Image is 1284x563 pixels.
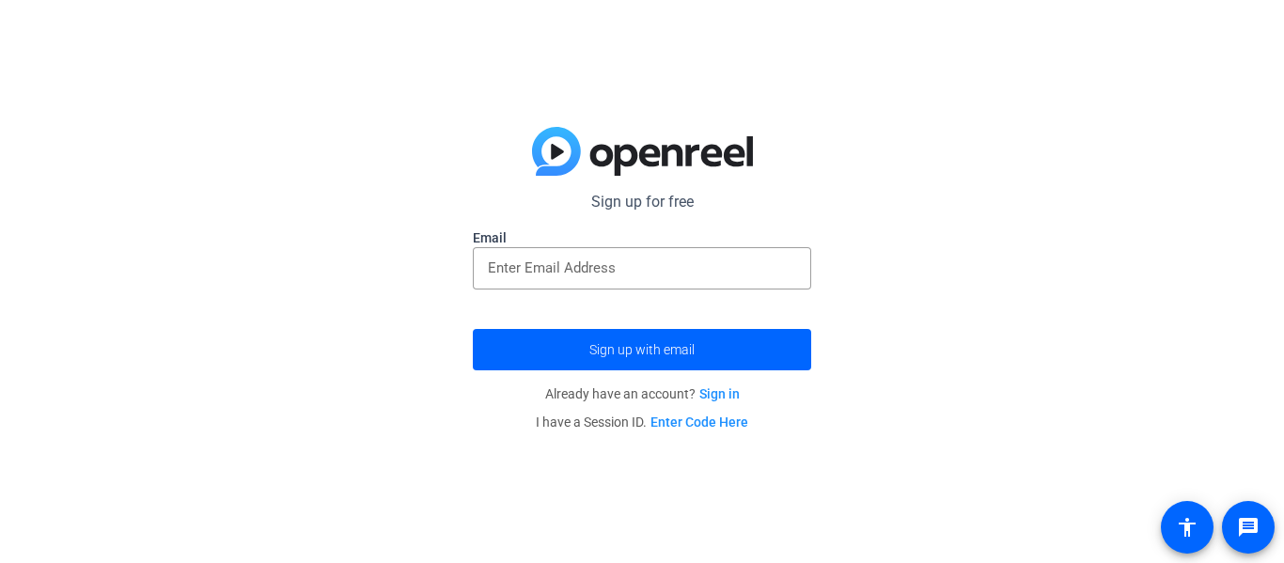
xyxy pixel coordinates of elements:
input: Enter Email Address [488,257,796,279]
a: Enter Code Here [650,414,748,430]
label: Email [473,228,811,247]
a: Sign in [699,386,740,401]
span: Already have an account? [545,386,740,401]
mat-icon: accessibility [1176,516,1198,539]
img: blue-gradient.svg [532,127,753,176]
mat-icon: message [1237,516,1260,539]
p: Sign up for free [473,191,811,213]
span: I have a Session ID. [536,414,748,430]
button: Sign up with email [473,329,811,370]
